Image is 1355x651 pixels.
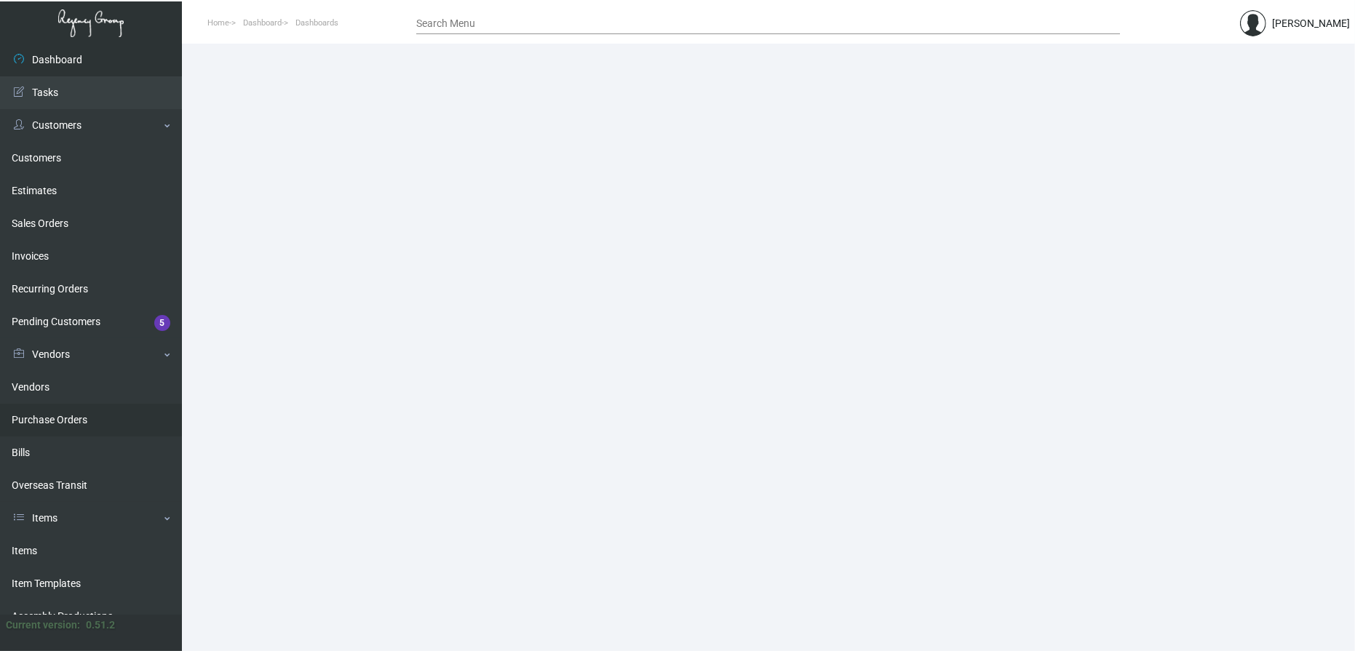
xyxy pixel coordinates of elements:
[243,18,282,28] span: Dashboard
[6,618,80,633] div: Current version:
[1272,16,1350,31] div: [PERSON_NAME]
[1240,10,1266,36] img: admin@bootstrapmaster.com
[86,618,115,633] div: 0.51.2
[295,18,338,28] span: Dashboards
[207,18,229,28] span: Home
